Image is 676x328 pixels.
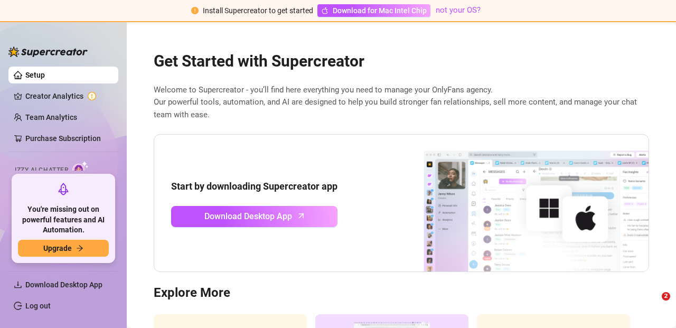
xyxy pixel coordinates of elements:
[72,161,89,176] img: AI Chatter
[317,4,430,17] a: Download for Mac Intel Chip
[8,46,88,57] img: logo-BBDzfeDw.svg
[154,285,649,302] h3: Explore More
[204,210,292,223] span: Download Desktop App
[18,204,109,236] span: You're missing out on powerful features and AI Automation.
[25,71,45,79] a: Setup
[25,113,77,121] a: Team Analytics
[25,88,110,105] a: Creator Analytics exclamation-circle
[321,7,328,14] span: apple
[154,84,649,121] span: Welcome to Supercreator - you’ll find here everything you need to manage your OnlyFans agency. Ou...
[171,206,337,227] a: Download Desktop Apparrow-up
[333,5,427,16] span: Download for Mac Intel Chip
[14,280,22,289] span: download
[203,6,313,15] span: Install Supercreator to get started
[191,7,199,14] span: exclamation-circle
[436,5,481,15] a: not your OS?
[640,292,665,317] iframe: Intercom live chat
[662,292,670,301] span: 2
[76,245,83,252] span: arrow-right
[384,135,649,272] img: download app
[15,165,68,175] span: Izzy AI Chatter
[25,280,102,289] span: Download Desktop App
[25,130,110,147] a: Purchase Subscription
[25,302,51,310] a: Log out
[295,210,307,222] span: arrow-up
[171,181,337,192] strong: Start by downloading Supercreator app
[57,183,70,195] span: rocket
[43,244,72,252] span: Upgrade
[154,51,649,71] h2: Get Started with Supercreator
[18,240,109,257] button: Upgradearrow-right
[465,220,676,299] iframe: Intercom notifications message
